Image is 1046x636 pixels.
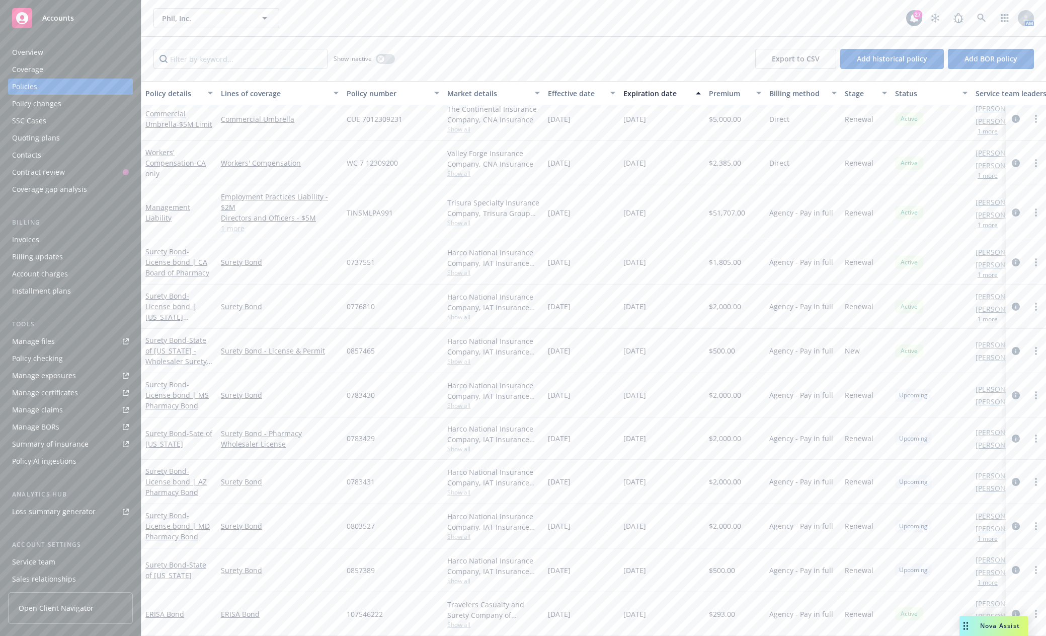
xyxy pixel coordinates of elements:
span: - License bond | CA Board of Pharmacy [145,247,209,277]
a: [PERSON_NAME] [976,427,1032,438]
a: Contract review [8,164,133,180]
a: more [1030,256,1042,268]
a: [PERSON_NAME] [976,396,1032,407]
span: [DATE] [623,390,646,400]
button: 1 more [978,222,998,228]
div: Billing updates [12,249,63,265]
span: 0737551 [347,257,375,267]
button: Policy details [141,81,217,105]
span: Show all [447,125,540,133]
span: Show all [447,445,540,453]
a: more [1030,520,1042,532]
div: Installment plans [12,283,71,299]
button: Nova Assist [959,616,1028,636]
span: Renewal [845,158,873,168]
a: Surety Bond [221,301,339,312]
span: 0776810 [347,301,375,312]
div: Manage files [12,333,55,349]
span: [DATE] [548,565,571,576]
span: 0803527 [347,521,375,531]
a: Commercial Umbrella [145,109,212,129]
div: Policy number [347,88,428,99]
div: Sales relationships [12,571,76,587]
a: more [1030,433,1042,445]
a: circleInformation [1010,476,1022,488]
div: Valley Forge Insurance Company, CNA Insurance [447,148,540,169]
div: Tools [8,319,133,329]
a: Surety Bond [221,521,339,531]
a: Report a Bug [948,8,969,28]
span: Renewal [845,521,873,531]
a: Workers' Compensation [221,158,339,168]
a: Policy checking [8,350,133,367]
span: Agency - Pay in full [769,345,833,356]
span: Accounts [42,14,74,22]
div: Harco National Insurance Company, IAT Insurance Group [447,292,540,313]
span: [DATE] [623,521,646,531]
a: Directors and Officers - $5M [221,213,339,223]
span: Show all [447,401,540,410]
div: Analytics hub [8,489,133,500]
a: Surety Bond [221,390,339,400]
div: Harco National Insurance Company, IAT Insurance Group [447,467,540,488]
span: Upcoming [899,522,928,531]
span: Agency - Pay in full [769,609,833,619]
div: Invoices [12,232,39,248]
span: [DATE] [548,158,571,168]
div: Harco National Insurance Company, IAT Insurance Group [447,247,540,268]
div: Billing [8,218,133,228]
a: Surety Bond [145,291,198,332]
span: [DATE] [548,433,571,444]
span: [DATE] [548,257,571,267]
a: circleInformation [1010,345,1022,357]
a: Employment Practices Liability - $2M [221,191,339,213]
span: TINSMLPA991 [347,207,393,218]
span: $2,000.00 [709,521,741,531]
a: circleInformation [1010,608,1022,620]
a: Manage claims [8,402,133,418]
a: [PERSON_NAME] [976,259,1032,270]
a: circleInformation [1010,564,1022,576]
a: [PERSON_NAME] [976,440,1032,450]
div: 27 [913,10,922,19]
a: [PERSON_NAME] [976,209,1032,220]
span: Agency - Pay in full [769,433,833,444]
button: Add historical policy [840,49,944,69]
div: Loss summary generator [12,504,96,520]
a: Manage files [8,333,133,349]
a: Coverage [8,61,133,78]
a: Workers' Compensation [145,148,206,178]
div: Manage exposures [12,368,76,384]
a: [PERSON_NAME] [976,611,1032,621]
a: [PERSON_NAME] [976,197,1032,207]
span: Renewal [845,565,873,576]
span: Add historical policy [857,54,927,63]
span: Active [899,302,919,311]
a: Service team [8,554,133,570]
a: Surety Bond [145,560,206,580]
span: [DATE] [548,521,571,531]
span: Renewal [845,114,873,124]
span: Show all [447,488,540,497]
a: Surety Bond [221,476,339,487]
div: Lines of coverage [221,88,328,99]
span: [DATE] [548,345,571,356]
a: Commercial Umbrella [221,114,339,124]
span: Show all [447,357,540,366]
a: [PERSON_NAME] [976,291,1032,302]
a: [PERSON_NAME] [976,523,1032,534]
span: Nova Assist [980,621,1020,630]
div: Contacts [12,147,41,163]
span: New [845,345,860,356]
span: $2,385.00 [709,158,741,168]
span: 0783430 [347,390,375,400]
a: Surety Bond [145,380,209,410]
a: Surety Bond - License & Permit [221,345,339,356]
a: circleInformation [1010,206,1022,219]
button: Add BOR policy [948,49,1034,69]
span: - License bond | MS Pharmacy Bond [145,380,209,410]
div: Harco National Insurance Company, IAT Insurance Group [447,423,540,445]
span: Upcoming [899,477,928,486]
a: more [1030,157,1042,169]
span: [DATE] [623,158,646,168]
